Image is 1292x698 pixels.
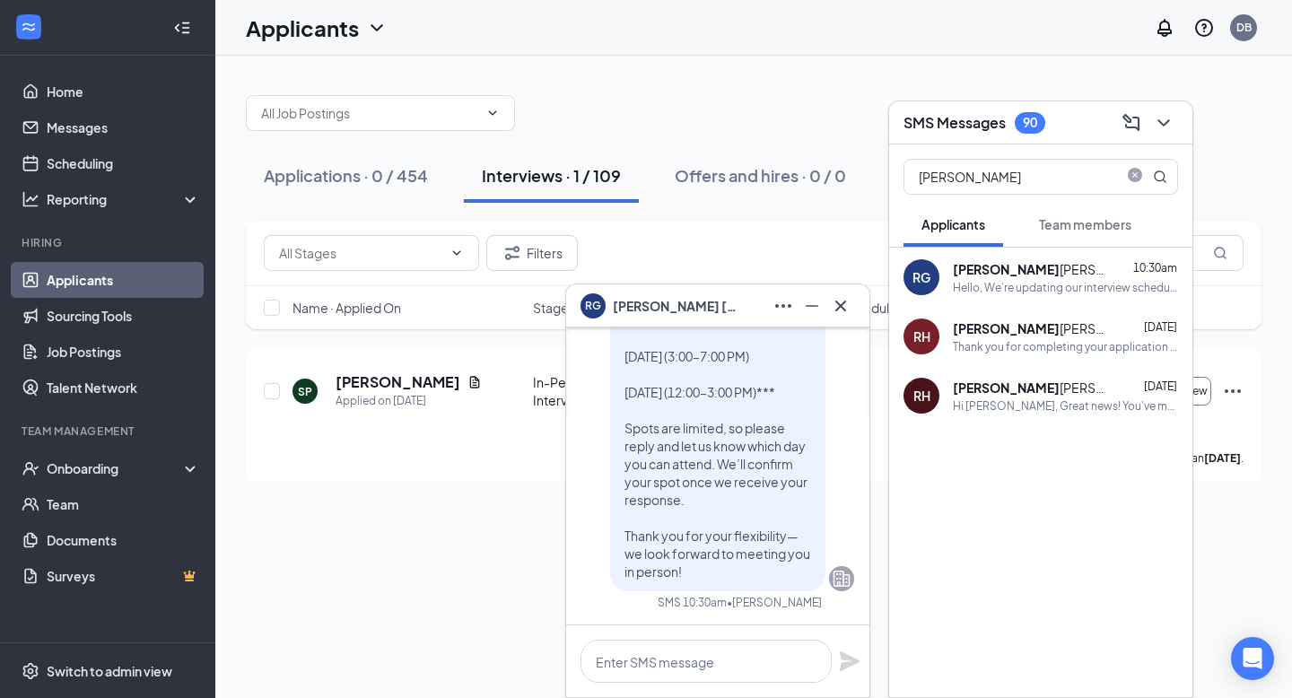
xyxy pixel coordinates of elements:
[533,299,569,317] span: Stage
[953,261,1060,277] b: [PERSON_NAME]
[450,246,464,260] svg: ChevronDown
[502,242,523,264] svg: Filter
[1236,20,1252,35] div: DB
[1039,216,1131,232] span: Team members
[47,190,201,208] div: Reporting
[22,235,196,250] div: Hiring
[913,327,930,345] div: RH
[47,370,200,406] a: Talent Network
[336,392,482,410] div: Applied on [DATE]
[798,292,826,320] button: Minimize
[264,164,428,187] div: Applications · 0 / 454
[912,268,930,286] div: RG
[47,459,185,477] div: Onboarding
[47,109,200,145] a: Messages
[675,164,846,187] div: Offers and hires · 0 / 0
[1117,109,1146,137] button: ComposeMessage
[826,292,855,320] button: Cross
[904,113,1006,133] h3: SMS Messages
[246,13,359,43] h1: Applicants
[47,262,200,298] a: Applicants
[769,292,798,320] button: Ellipses
[336,372,460,392] h5: [PERSON_NAME]
[47,662,172,680] div: Switch to admin view
[953,280,1178,295] div: Hello, We’re updating our interview schedule. All previously scheduled interviews are canceled. W...
[613,296,738,316] span: [PERSON_NAME] [PERSON_NAME]
[1149,109,1178,137] button: ChevronDown
[47,74,200,109] a: Home
[1153,170,1167,184] svg: MagnifyingGlass
[298,384,312,399] div: SP
[1121,112,1142,134] svg: ComposeMessage
[1154,17,1175,39] svg: Notifications
[47,486,200,522] a: Team
[658,595,727,610] div: SMS 10:30am
[1144,320,1177,334] span: [DATE]
[47,334,200,370] a: Job Postings
[467,375,482,389] svg: Document
[22,423,196,439] div: Team Management
[485,106,500,120] svg: ChevronDown
[913,387,930,405] div: RH
[47,558,200,594] a: SurveysCrown
[22,459,39,477] svg: UserCheck
[801,295,823,317] svg: Minimize
[482,164,621,187] div: Interviews · 1 / 109
[366,17,388,39] svg: ChevronDown
[261,103,478,123] input: All Job Postings
[839,650,860,672] svg: Plane
[727,595,822,610] span: • [PERSON_NAME]
[1023,115,1037,130] div: 90
[953,398,1178,414] div: Hi [PERSON_NAME], Great news! You've moved on to the next stage of the application. We have a few...
[953,319,1114,337] div: [PERSON_NAME]
[1133,261,1177,275] span: 10:30am
[47,145,200,181] a: Scheduling
[1231,637,1274,680] div: Open Intercom Messenger
[279,243,442,263] input: All Stages
[831,568,852,589] svg: Company
[1153,112,1174,134] svg: ChevronDown
[486,235,578,271] button: Filter Filters
[292,299,401,317] span: Name · Applied On
[533,373,648,409] div: In-Person Interview
[830,295,851,317] svg: Cross
[953,379,1114,397] div: [PERSON_NAME]
[1124,168,1146,182] span: close-circle
[953,380,1060,396] b: [PERSON_NAME]
[22,190,39,208] svg: Analysis
[773,295,794,317] svg: Ellipses
[47,298,200,334] a: Sourcing Tools
[173,19,191,37] svg: Collapse
[22,662,39,680] svg: Settings
[1144,380,1177,393] span: [DATE]
[1213,246,1227,260] svg: MagnifyingGlass
[1124,168,1146,186] span: close-circle
[47,522,200,558] a: Documents
[953,320,1060,336] b: [PERSON_NAME]
[1204,451,1241,465] b: [DATE]
[953,260,1114,278] div: [PERSON_NAME]
[1222,380,1244,402] svg: Ellipses
[904,160,1117,194] input: Search applicant
[953,339,1178,354] div: Thank you for completing your application for the Front of House Team Member position. We will re...
[921,216,985,232] span: Applicants
[1193,17,1215,39] svg: QuestionInfo
[20,18,38,36] svg: WorkstreamLogo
